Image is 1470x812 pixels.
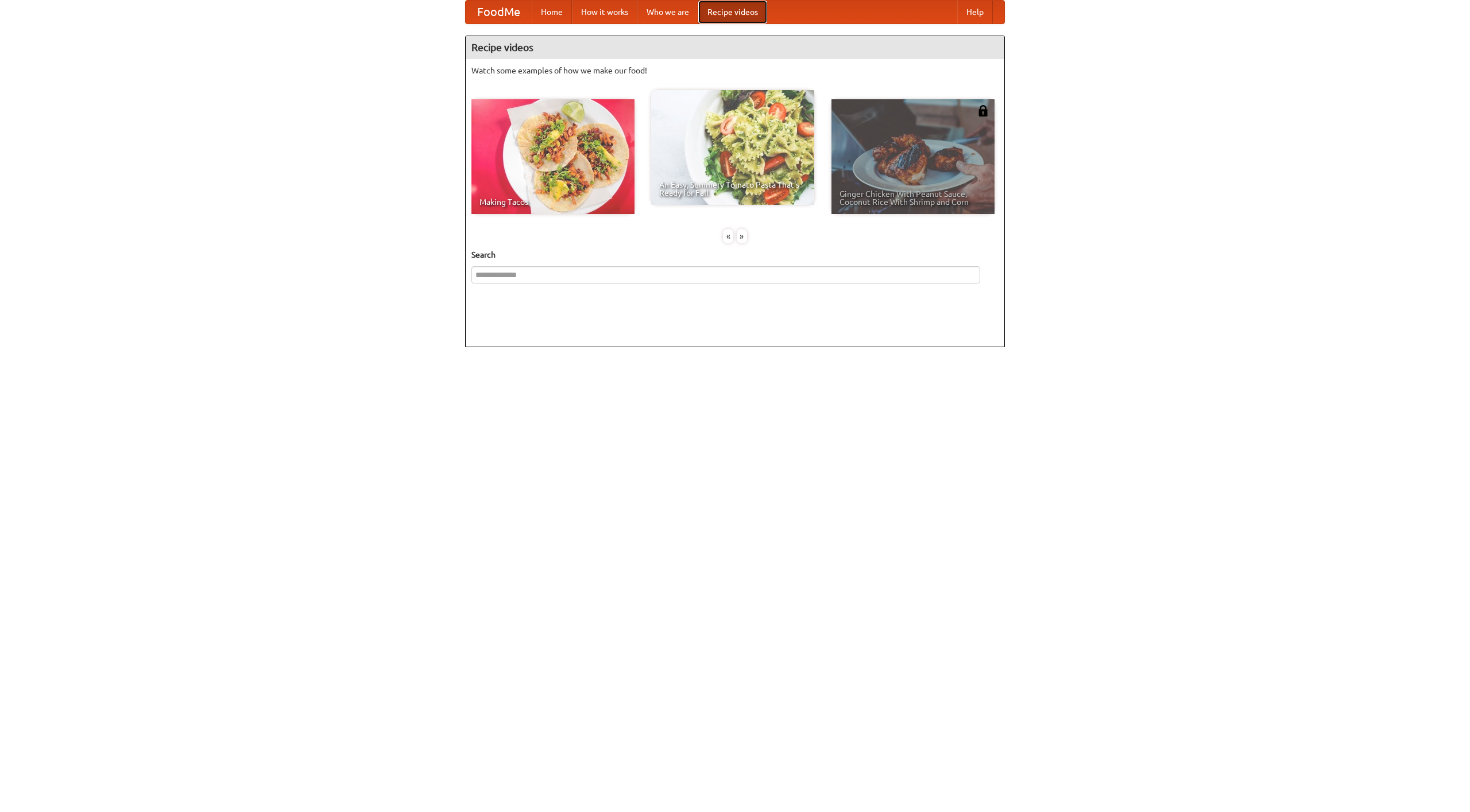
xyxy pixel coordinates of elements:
div: » [737,229,747,243]
a: An Easy, Summery Tomato Pasta That's Ready for Fall [651,90,814,205]
a: Who we are [637,1,698,24]
span: An Easy, Summery Tomato Pasta That's Ready for Fall [659,181,806,197]
h5: Search [471,249,999,261]
a: FoodMe [466,1,532,24]
a: How it works [572,1,637,24]
span: Making Tacos [479,198,626,206]
img: 483408.png [977,105,989,116]
div: « [723,229,733,243]
a: Making Tacos [471,99,635,214]
a: Home [532,1,572,24]
a: Recipe videos [698,1,767,24]
h4: Recipe videos [466,36,1004,59]
a: Help [957,1,993,24]
p: Watch some examples of how we make our food! [471,65,999,76]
